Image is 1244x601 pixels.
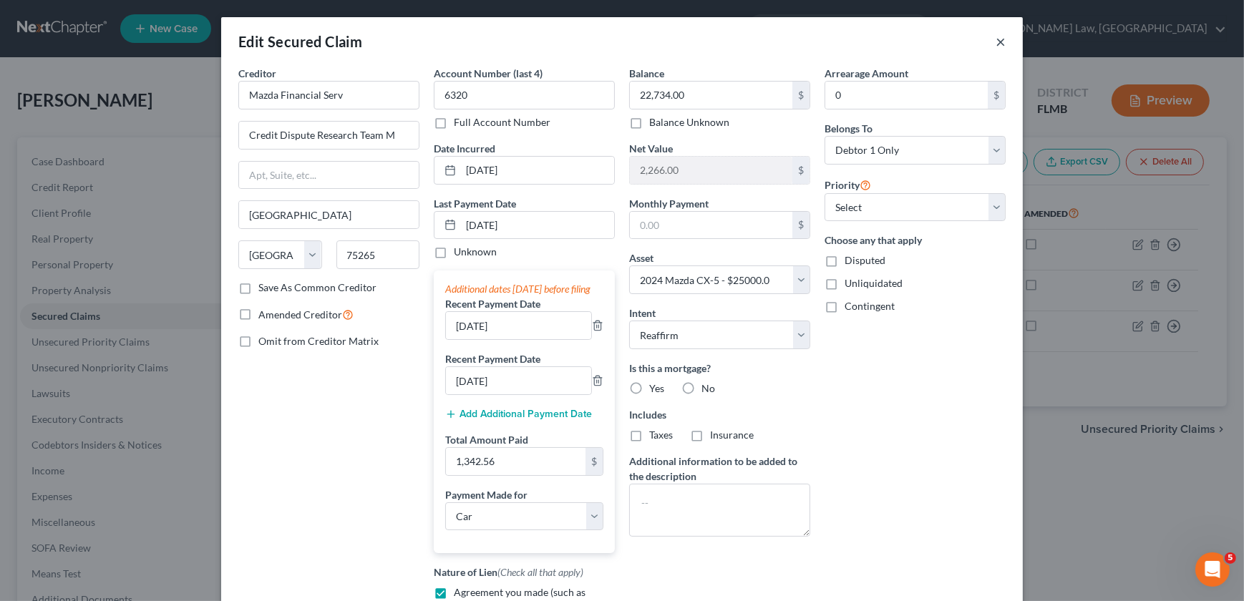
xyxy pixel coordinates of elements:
div: $ [988,82,1005,109]
span: Asset [629,252,653,264]
span: 5 [1225,552,1236,564]
input: 0.00 [446,448,585,475]
label: Priority [825,176,871,193]
span: Disputed [845,254,885,266]
span: Insurance [710,429,754,441]
div: $ [792,157,810,184]
input: 0.00 [630,82,792,109]
label: Is this a mortgage? [629,361,810,376]
input: -- [446,367,591,394]
input: 0.00 [825,82,988,109]
label: Includes [629,407,810,422]
span: Contingent [845,300,895,312]
label: Arrearage Amount [825,66,908,81]
span: Belongs To [825,122,873,135]
input: MM/DD/YYYY [461,157,614,184]
div: $ [792,212,810,239]
input: XXXX [434,81,615,109]
label: Full Account Number [454,115,550,130]
label: Payment Made for [445,487,528,502]
label: Intent [629,306,656,321]
div: $ [792,82,810,109]
span: No [701,382,715,394]
span: Omit from Creditor Matrix [258,335,379,347]
label: Last Payment Date [434,196,516,211]
label: Save As Common Creditor [258,280,376,295]
label: Nature of Lien [434,565,583,580]
input: Enter address... [239,122,419,149]
label: Monthly Payment [629,196,709,211]
span: Unliquidated [845,277,903,289]
label: Total Amount Paid [445,432,528,447]
div: $ [585,448,603,475]
label: Recent Payment Date [445,351,540,366]
label: Account Number (last 4) [434,66,543,81]
input: Enter zip... [336,240,420,269]
label: Choose any that apply [825,233,1006,248]
label: Date Incurred [434,141,495,156]
span: Creditor [238,67,276,79]
label: Net Value [629,141,673,156]
span: (Check all that apply) [497,566,583,578]
label: Recent Payment Date [445,296,540,311]
span: Amended Creditor [258,308,342,321]
input: MM/DD/YYYY [461,212,614,239]
label: Unknown [454,245,497,259]
span: Taxes [649,429,673,441]
iframe: Intercom live chat [1195,552,1230,587]
div: Edit Secured Claim [238,31,362,52]
input: Apt, Suite, etc... [239,162,419,189]
label: Balance Unknown [649,115,729,130]
label: Additional information to be added to the description [629,454,810,484]
input: -- [446,312,591,339]
input: Enter city... [239,201,419,228]
input: 0.00 [630,212,792,239]
label: Balance [629,66,664,81]
div: Additional dates [DATE] before filing [445,282,603,296]
button: Add Additional Payment Date [445,409,592,420]
input: 0.00 [630,157,792,184]
span: Yes [649,382,664,394]
input: Search creditor by name... [238,81,419,109]
button: × [996,33,1006,50]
